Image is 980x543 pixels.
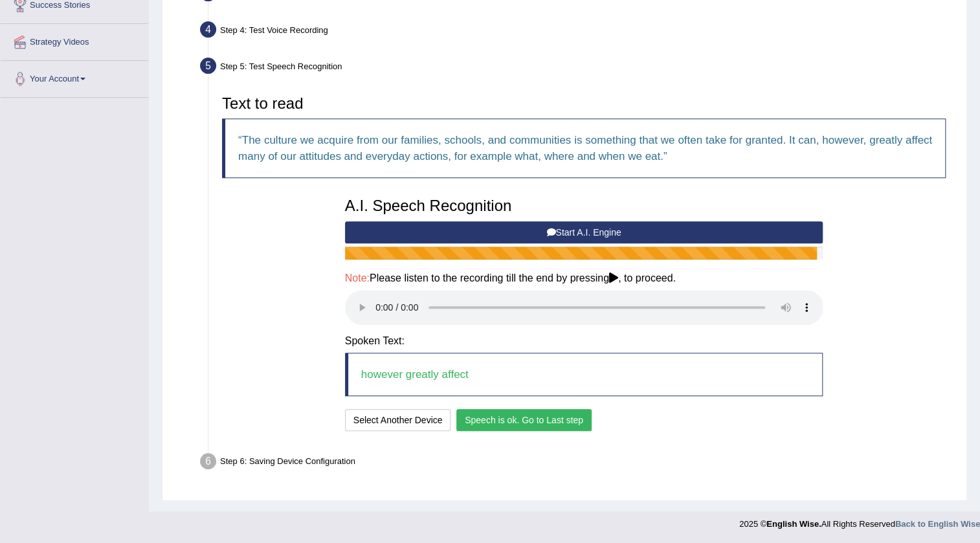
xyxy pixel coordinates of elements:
div: 2025 © All Rights Reserved [739,511,980,530]
div: Step 6: Saving Device Configuration [194,449,961,478]
a: Strategy Videos [1,24,148,56]
div: Step 4: Test Voice Recording [194,17,961,46]
h3: Text to read [222,95,946,112]
blockquote: however greatly affect [345,353,823,396]
a: Your Account [1,61,148,93]
a: Back to English Wise [895,519,980,529]
h4: Please listen to the recording till the end by pressing , to proceed. [345,272,823,284]
button: Speech is ok. Go to Last step [456,409,592,431]
strong: English Wise. [766,519,821,529]
h4: Spoken Text: [345,335,823,347]
div: Step 5: Test Speech Recognition [194,54,961,82]
button: Select Another Device [345,409,451,431]
button: Start A.I. Engine [345,221,823,243]
h3: A.I. Speech Recognition [345,197,823,214]
q: The culture we acquire from our families, schools, and communities is something that we often tak... [238,134,932,162]
span: Note: [345,272,370,283]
